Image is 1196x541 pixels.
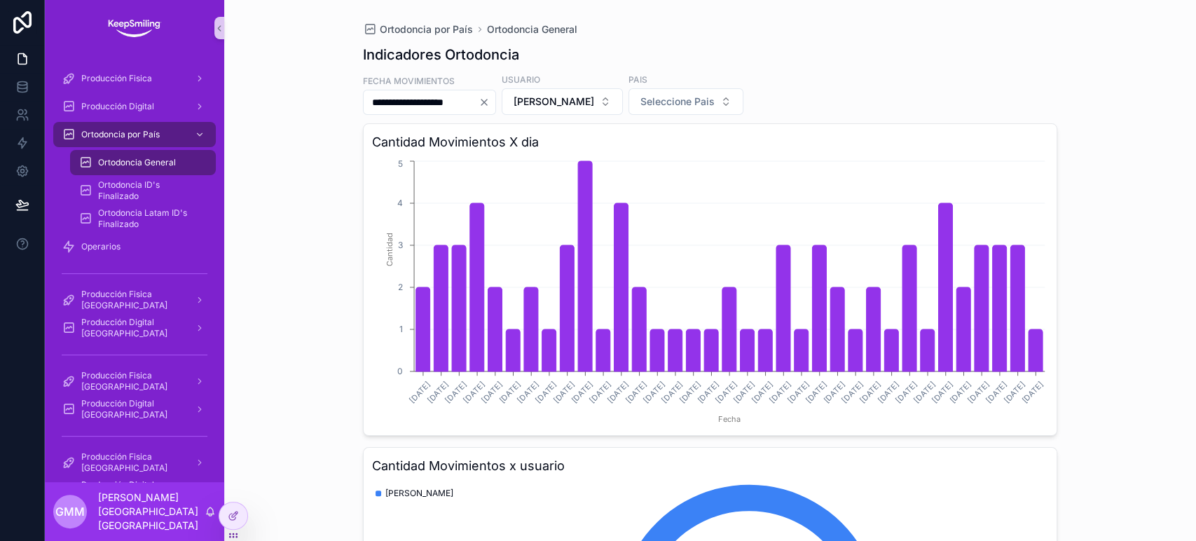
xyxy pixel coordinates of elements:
p: [PERSON_NAME][GEOGRAPHIC_DATA][GEOGRAPHIC_DATA] [98,491,205,533]
text: [DATE] [425,380,451,405]
span: Producción Digital [GEOGRAPHIC_DATA] [81,317,184,339]
text: [DATE] [678,380,703,405]
span: Ortodoncia General [98,157,176,168]
text: [DATE] [570,380,595,405]
tspan: 0 [397,366,403,376]
text: [DATE] [984,380,1009,405]
text: [DATE] [461,380,486,405]
span: Producción Fisica [GEOGRAPHIC_DATA] [81,451,184,474]
label: Usuario [502,73,540,85]
h1: Indicadores Ortodoncia [363,45,519,64]
span: Producción Digital [81,101,154,112]
span: Ortodoncia por País [81,129,160,140]
text: [DATE] [444,380,469,405]
span: GMM [55,503,85,520]
img: App logo [106,17,162,39]
text: [DATE] [642,380,667,405]
text: [DATE] [516,380,541,405]
a: Producción Fisica [GEOGRAPHIC_DATA] [53,450,216,475]
text: [DATE] [858,380,883,405]
a: Ortodoncia General [487,22,577,36]
a: Producción Fisica [GEOGRAPHIC_DATA] [53,369,216,394]
button: Select Button [628,88,743,115]
tspan: 5 [398,158,403,169]
span: Ortodoncia ID's Finalizado [98,179,202,202]
span: Producción Fisica [GEOGRAPHIC_DATA] [81,370,184,392]
a: Ortodoncia General [70,150,216,175]
text: [DATE] [822,380,847,405]
h3: Cantidad Movimientos x usuario [372,456,1048,476]
tspan: Fecha [718,414,741,424]
tspan: Cantidad [385,233,394,266]
text: [DATE] [1020,380,1045,405]
a: Ortodoncia ID's Finalizado [70,178,216,203]
tspan: 4 [397,198,403,208]
a: Producción Digital [GEOGRAPHIC_DATA] [53,478,216,503]
text: [DATE] [1002,380,1027,405]
text: [DATE] [407,380,432,405]
span: Ortodoncia por País [380,22,473,36]
a: Producción Digital [53,94,216,119]
text: [DATE] [912,380,937,405]
text: [DATE] [804,380,829,405]
a: Operarios [53,234,216,259]
span: Producción Fisica [81,73,152,84]
text: [DATE] [713,380,738,405]
text: [DATE] [587,380,612,405]
div: chart [372,158,1048,427]
a: Producción Fisica [GEOGRAPHIC_DATA] [53,287,216,313]
h3: Cantidad Movimientos X dia [372,132,1048,152]
text: [DATE] [624,380,649,405]
label: Pais [628,73,647,85]
a: Ortodoncia Latam ID's Finalizado [70,206,216,231]
button: Clear [479,97,495,108]
tspan: 1 [399,324,403,334]
tspan: 2 [398,282,403,292]
text: [DATE] [551,380,577,405]
text: [DATE] [785,380,811,405]
a: Producción Fisica [53,66,216,91]
span: [PERSON_NAME] [514,95,594,109]
text: [DATE] [930,380,955,405]
text: [DATE] [605,380,631,405]
span: Producción Digital [GEOGRAPHIC_DATA] [81,398,184,420]
text: [DATE] [894,380,919,405]
a: Producción Digital [GEOGRAPHIC_DATA] [53,315,216,341]
text: [DATE] [497,380,523,405]
text: [DATE] [876,380,901,405]
tspan: 3 [398,240,403,250]
text: [DATE] [479,380,504,405]
button: Select Button [502,88,623,115]
text: [DATE] [839,380,865,405]
text: [DATE] [948,380,973,405]
span: Producción Digital [GEOGRAPHIC_DATA] [81,479,184,502]
span: Seleccione Pais [640,95,715,109]
text: [DATE] [731,380,757,405]
text: [DATE] [659,380,685,405]
span: Operarios [81,241,121,252]
label: Fecha Movimientos [363,74,455,87]
span: Ortodoncia Latam ID's Finalizado [98,207,202,230]
a: Ortodoncia por País [363,22,473,36]
a: Ortodoncia por País [53,122,216,147]
a: Producción Digital [GEOGRAPHIC_DATA] [53,397,216,422]
span: [PERSON_NAME] [385,488,453,499]
text: [DATE] [965,380,991,405]
text: [DATE] [696,380,721,405]
div: scrollable content [45,56,224,482]
text: [DATE] [533,380,558,405]
text: [DATE] [768,380,793,405]
text: [DATE] [750,380,775,405]
span: Producción Fisica [GEOGRAPHIC_DATA] [81,289,184,311]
